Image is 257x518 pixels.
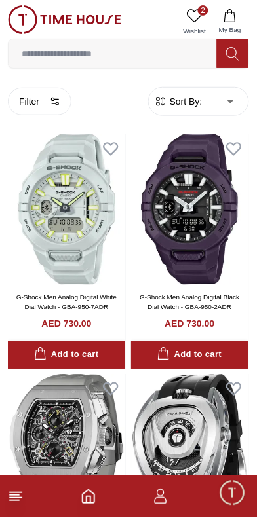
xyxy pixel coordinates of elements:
button: My Bag [211,5,249,39]
button: Add to cart [8,341,125,369]
a: G-Shock Men Analog Digital White Dial Watch - GBA-950-7ADR [16,294,117,311]
div: Add to cart [157,348,222,363]
span: Sort By: [167,95,203,108]
button: Filter [8,88,71,115]
button: Sort By: [154,95,203,108]
img: G-Shock Men Analog Digital Black Dial Watch - GBA-950-2ADR [131,134,248,285]
div: Add to cart [34,348,98,363]
img: G-Shock Men Analog Digital White Dial Watch - GBA-950-7ADR [8,134,125,285]
a: G-Shock Men Analog Digital Black Dial Watch - GBA-950-2ADR [140,294,239,311]
div: Chat Widget [218,479,247,508]
h4: AED 730.00 [165,318,214,331]
span: 2 [198,5,208,16]
h4: AED 730.00 [41,318,91,331]
span: My Bag [214,25,247,35]
a: Home [81,489,96,505]
a: 2Wishlist [178,5,211,39]
span: Wishlist [178,26,211,36]
img: ... [8,5,122,34]
button: Add to cart [131,341,248,369]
